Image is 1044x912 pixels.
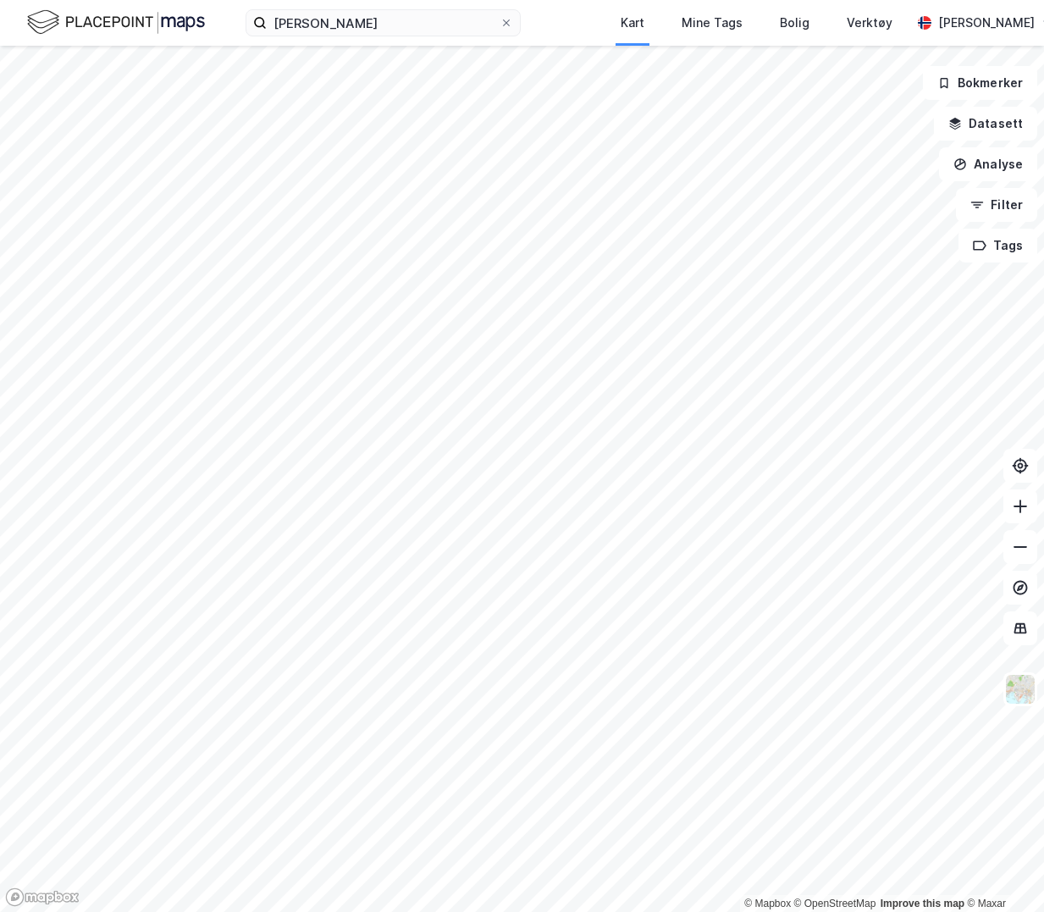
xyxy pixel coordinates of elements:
[794,898,876,909] a: OpenStreetMap
[881,898,964,909] a: Improve this map
[938,13,1035,33] div: [PERSON_NAME]
[956,188,1037,222] button: Filter
[267,10,500,36] input: Søk på adresse, matrikkel, gårdeiere, leietakere eller personer
[5,887,80,907] a: Mapbox homepage
[934,107,1037,141] button: Datasett
[682,13,743,33] div: Mine Tags
[1004,673,1036,705] img: Z
[939,147,1037,181] button: Analyse
[958,229,1037,263] button: Tags
[780,13,809,33] div: Bolig
[923,66,1037,100] button: Bokmerker
[621,13,644,33] div: Kart
[744,898,791,909] a: Mapbox
[959,831,1044,912] iframe: Chat Widget
[27,8,205,37] img: logo.f888ab2527a4732fd821a326f86c7f29.svg
[847,13,892,33] div: Verktøy
[959,831,1044,912] div: Kontrollprogram for chat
